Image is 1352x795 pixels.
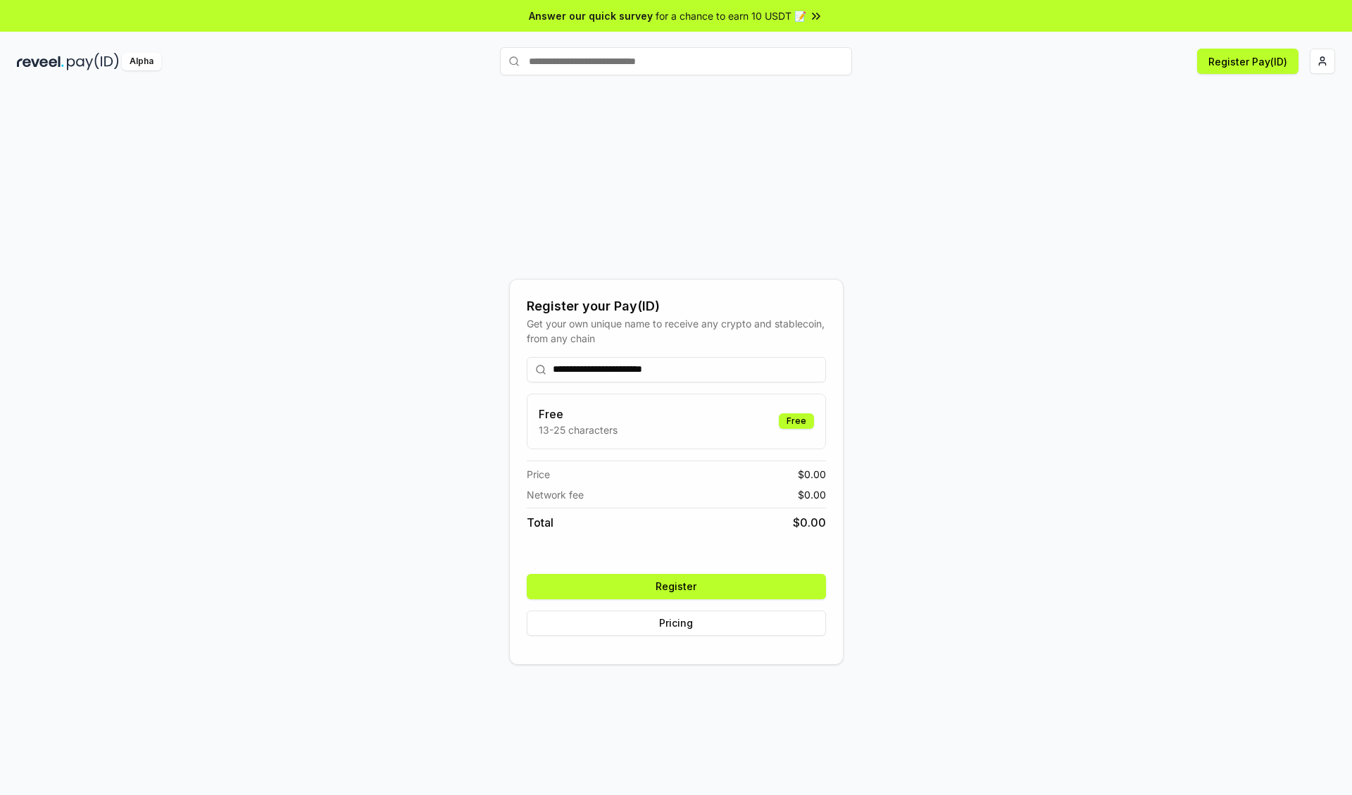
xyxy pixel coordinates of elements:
[779,413,814,429] div: Free
[527,514,553,531] span: Total
[656,8,806,23] span: for a chance to earn 10 USDT 📝
[527,316,826,346] div: Get your own unique name to receive any crypto and stablecoin, from any chain
[67,53,119,70] img: pay_id
[527,467,550,482] span: Price
[798,467,826,482] span: $ 0.00
[793,514,826,531] span: $ 0.00
[527,574,826,599] button: Register
[17,53,64,70] img: reveel_dark
[122,53,161,70] div: Alpha
[539,422,618,437] p: 13-25 characters
[539,406,618,422] h3: Free
[1197,49,1298,74] button: Register Pay(ID)
[527,487,584,502] span: Network fee
[527,611,826,636] button: Pricing
[529,8,653,23] span: Answer our quick survey
[798,487,826,502] span: $ 0.00
[527,296,826,316] div: Register your Pay(ID)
